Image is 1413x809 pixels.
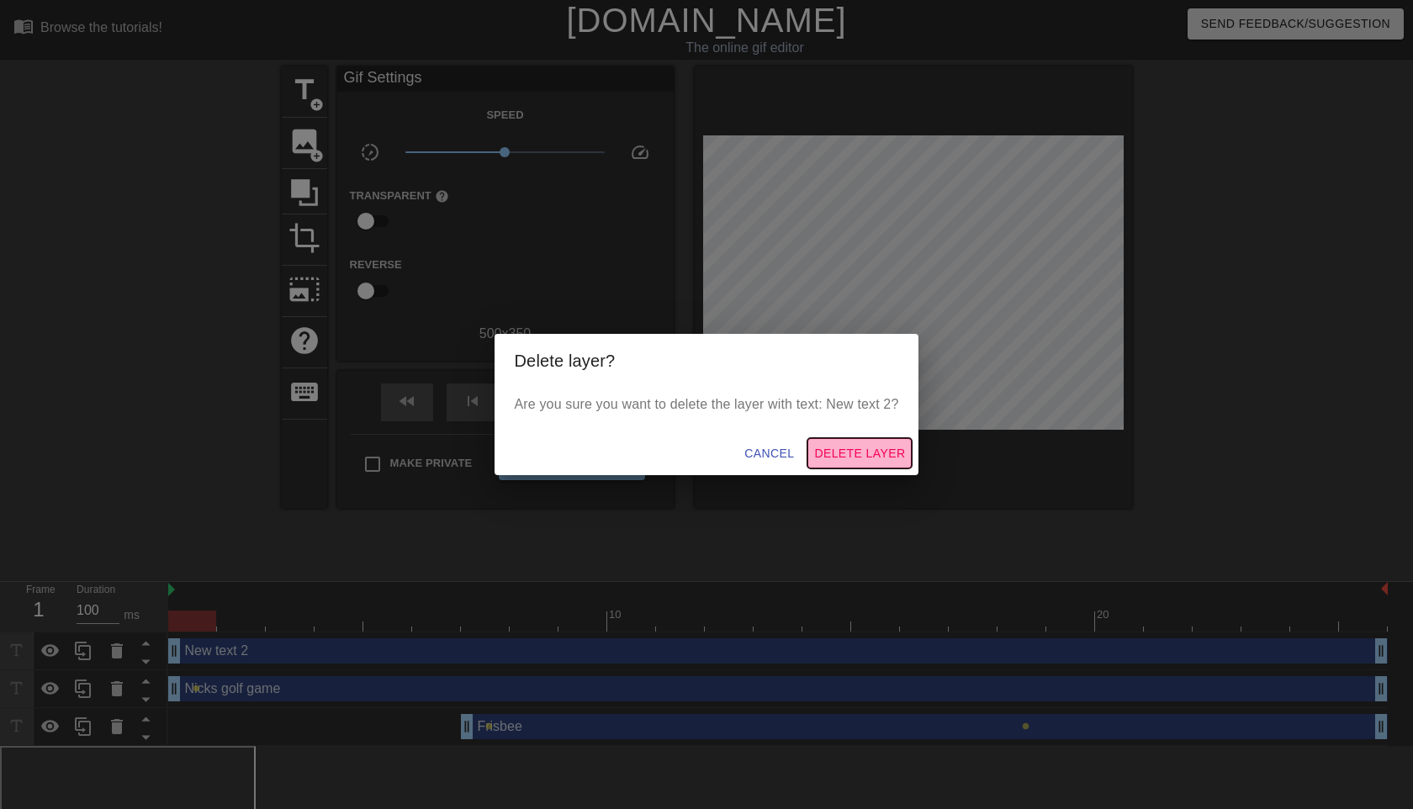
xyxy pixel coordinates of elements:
p: Are you sure you want to delete the layer with text: New text 2? [515,394,899,415]
h2: Delete layer? [515,347,899,374]
span: Cancel [744,443,794,464]
button: Delete Layer [807,438,912,469]
span: Delete Layer [814,443,905,464]
button: Cancel [738,438,801,469]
